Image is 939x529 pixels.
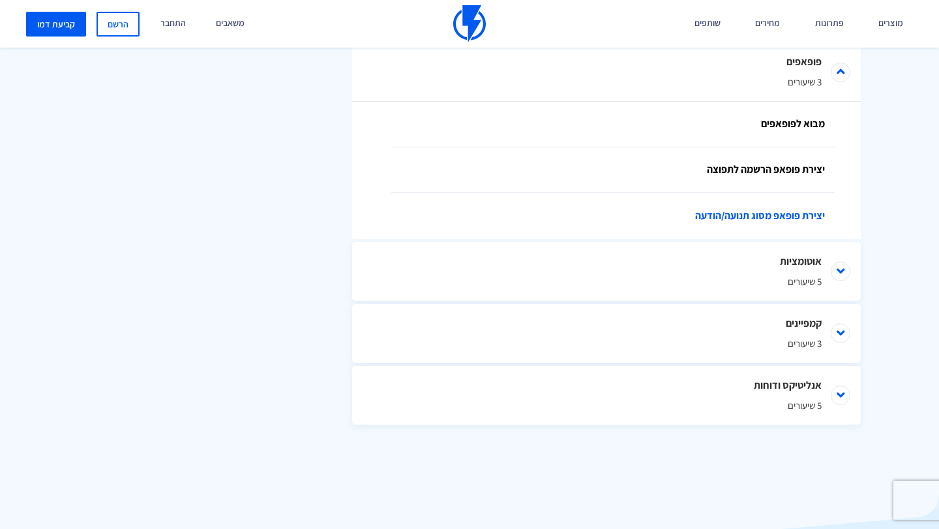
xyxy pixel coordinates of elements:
[391,75,822,89] span: 3 שיעורים
[391,102,835,147] a: מבוא לפופאפים
[352,304,861,363] li: קמפיינים
[391,399,822,412] span: 5 שיעורים
[391,337,822,350] span: 3 שיעורים
[352,242,861,301] li: אוטומציות
[391,147,835,193] a: יצירת פופאפ הרשמה לתפוצה
[26,12,86,37] a: קביעת דמו
[97,12,140,37] a: הרשם
[391,193,835,239] a: יצירת פופאפ מסוג תנועה/הודעה
[352,43,861,102] li: פופאפים
[391,275,822,288] span: 5 שיעורים
[352,366,861,425] li: אנליטיקס ודוחות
